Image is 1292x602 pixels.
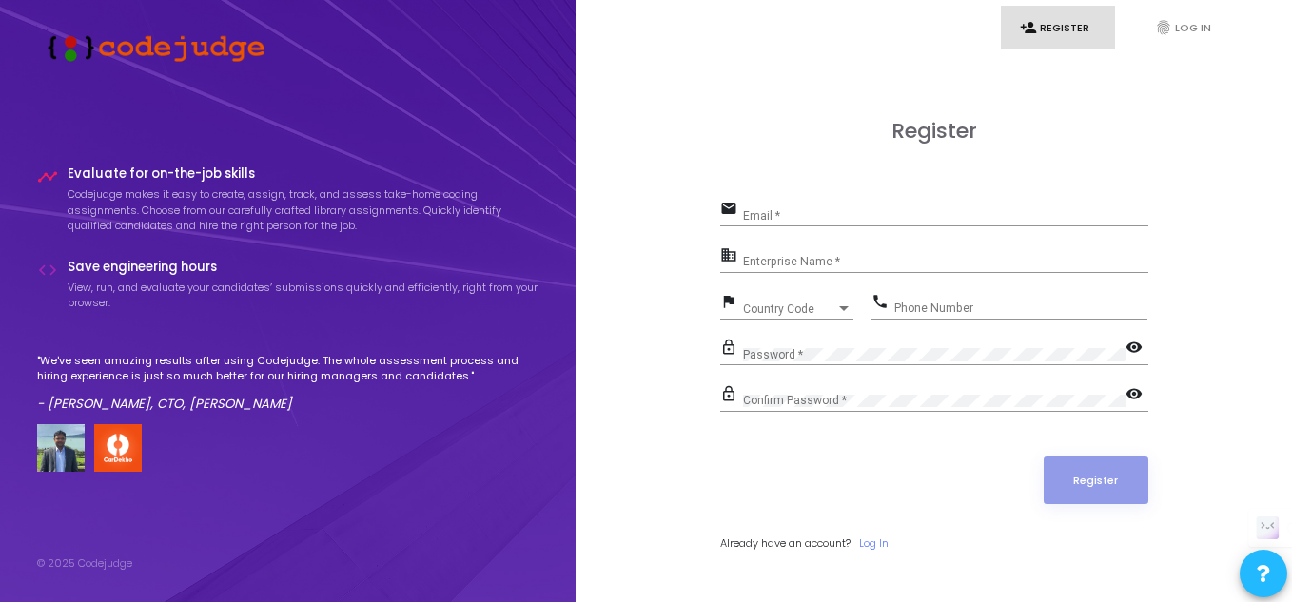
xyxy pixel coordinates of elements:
[37,260,58,281] i: code
[720,199,743,222] mat-icon: email
[68,186,539,234] p: Codejudge makes it easy to create, assign, track, and assess take-home coding assignments. Choose...
[1126,338,1148,360] mat-icon: visibility
[720,338,743,360] mat-icon: lock_outline
[37,353,539,384] p: "We've seen amazing results after using Codejudge. The whole assessment process and hiring experi...
[743,256,1148,269] input: Enterprise Name
[68,280,539,311] p: View, run, and evaluate your candidates’ submissions quickly and efficiently, right from your bro...
[1020,19,1037,36] i: person_add
[1155,19,1172,36] i: fingerprint
[37,555,132,572] div: © 2025 Codejudge
[37,424,85,472] img: user image
[871,292,894,315] mat-icon: phone
[1136,6,1250,50] a: fingerprintLog In
[720,384,743,407] mat-icon: lock_outline
[859,535,889,552] a: Log In
[720,119,1148,144] h3: Register
[743,303,836,315] span: Country Code
[68,260,539,275] h4: Save engineering hours
[1126,384,1148,407] mat-icon: visibility
[743,209,1148,223] input: Email
[720,535,851,551] span: Already have an account?
[720,292,743,315] mat-icon: flag
[37,166,58,187] i: timeline
[720,245,743,268] mat-icon: business
[68,166,539,182] h4: Evaluate for on-the-job skills
[37,395,292,413] em: - [PERSON_NAME], CTO, [PERSON_NAME]
[894,301,1147,315] input: Phone Number
[1001,6,1115,50] a: person_addRegister
[94,424,142,472] img: company-logo
[1044,456,1148,504] button: Register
